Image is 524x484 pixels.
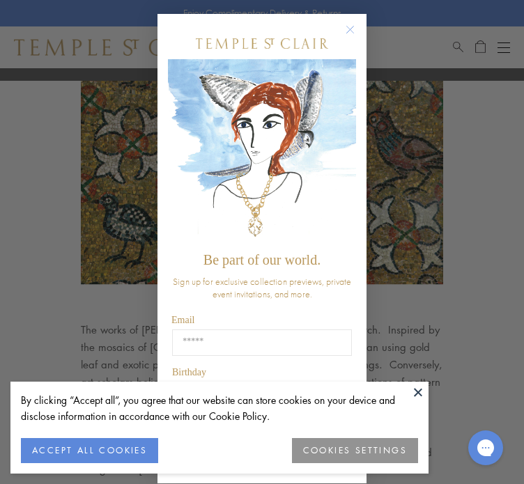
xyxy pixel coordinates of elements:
img: c4a9eb12-d91a-4d4a-8ee0-386386f4f338.jpeg [168,59,356,245]
img: Temple St. Clair [196,38,328,49]
span: Email [171,315,194,325]
button: Close dialog [348,28,366,45]
input: Email [172,329,352,356]
div: By clicking “Accept all”, you agree that our website can store cookies on your device and disclos... [21,392,418,424]
span: Sign up for exclusive collection previews, private event invitations, and more. [173,275,351,300]
button: ACCEPT ALL COOKIES [21,438,158,463]
span: Be part of our world. [203,252,321,267]
span: Birthday [172,367,206,377]
iframe: Gorgias live chat messenger [461,426,510,470]
button: COOKIES SETTINGS [292,438,418,463]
